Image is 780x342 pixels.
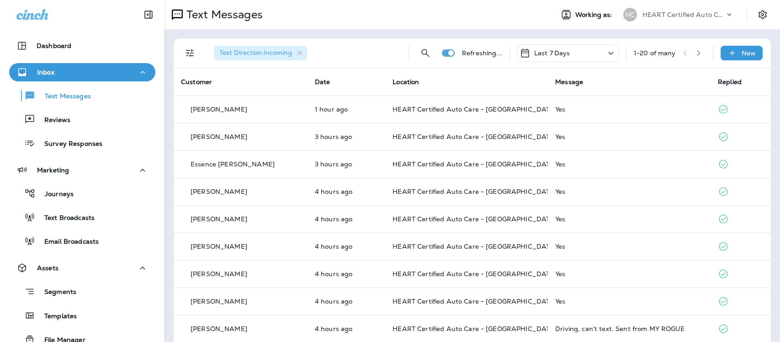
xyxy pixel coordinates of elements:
[393,187,557,196] span: HEART Certified Auto Care - [GEOGRAPHIC_DATA]
[191,298,247,305] p: [PERSON_NAME]
[37,42,71,49] p: Dashboard
[219,48,292,57] span: Text Direction : Incoming
[35,214,95,223] p: Text Broadcasts
[191,325,247,332] p: [PERSON_NAME]
[642,11,725,18] p: HEART Certified Auto Care
[555,133,703,140] div: Yes
[191,188,247,195] p: [PERSON_NAME]
[136,5,161,24] button: Collapse Sidebar
[37,264,58,272] p: Assets
[9,134,155,153] button: Survey Responses
[555,188,703,195] div: Yes
[9,259,155,277] button: Assets
[35,238,99,246] p: Email Broadcasts
[623,8,637,21] div: HC
[9,184,155,203] button: Journeys
[9,37,155,55] button: Dashboard
[35,288,76,297] p: Segments
[555,270,703,278] div: Yes
[315,215,378,223] p: Sep 4, 2025 09:30 AM
[181,44,199,62] button: Filters
[35,116,70,125] p: Reviews
[37,69,54,76] p: Inbox
[315,160,378,168] p: Sep 4, 2025 11:01 AM
[555,106,703,113] div: Yes
[191,160,275,168] p: Essence [PERSON_NAME]
[634,49,676,57] div: 1 - 20 of many
[191,270,247,278] p: [PERSON_NAME]
[575,11,614,19] span: Working as:
[393,133,557,141] span: HEART Certified Auto Care - [GEOGRAPHIC_DATA]
[393,160,557,168] span: HEART Certified Auto Care - [GEOGRAPHIC_DATA]
[315,243,378,250] p: Sep 4, 2025 09:30 AM
[742,49,756,57] p: New
[315,188,378,195] p: Sep 4, 2025 10:00 AM
[181,78,212,86] span: Customer
[9,161,155,179] button: Marketing
[9,86,155,105] button: Text Messages
[9,231,155,251] button: Email Broadcasts
[191,243,247,250] p: [PERSON_NAME]
[315,325,378,332] p: Sep 4, 2025 09:19 AM
[35,140,102,149] p: Survey Responses
[9,282,155,301] button: Segments
[393,215,557,223] span: HEART Certified Auto Care - [GEOGRAPHIC_DATA]
[315,133,378,140] p: Sep 4, 2025 11:09 AM
[214,46,307,60] div: Text Direction:Incoming
[393,242,557,251] span: HEART Certified Auto Care - [GEOGRAPHIC_DATA]
[393,270,557,278] span: HEART Certified Auto Care - [GEOGRAPHIC_DATA]
[315,106,378,113] p: Sep 4, 2025 12:29 PM
[534,49,570,57] p: Last 7 Days
[315,78,330,86] span: Date
[9,208,155,227] button: Text Broadcasts
[416,44,435,62] button: Search Messages
[555,215,703,223] div: Yes
[191,215,247,223] p: [PERSON_NAME]
[36,190,74,199] p: Journeys
[555,243,703,250] div: Yes
[36,92,91,101] p: Text Messages
[183,8,263,21] p: Text Messages
[462,49,502,57] p: Refreshing...
[35,312,77,321] p: Templates
[9,63,155,81] button: Inbox
[37,166,69,174] p: Marketing
[754,6,771,23] button: Settings
[393,325,557,333] span: HEART Certified Auto Care - [GEOGRAPHIC_DATA]
[315,298,378,305] p: Sep 4, 2025 09:19 AM
[191,106,247,113] p: [PERSON_NAME]
[315,270,378,278] p: Sep 4, 2025 09:28 AM
[555,78,583,86] span: Message
[393,105,557,113] span: HEART Certified Auto Care - [GEOGRAPHIC_DATA]
[393,78,419,86] span: Location
[9,110,155,129] button: Reviews
[718,78,742,86] span: Replied
[393,297,557,305] span: HEART Certified Auto Care - [GEOGRAPHIC_DATA]
[555,160,703,168] div: Yes
[191,133,247,140] p: [PERSON_NAME]
[555,325,703,332] div: Driving, can't text. Sent from MY ROGUE
[555,298,703,305] div: Yes
[9,306,155,325] button: Templates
